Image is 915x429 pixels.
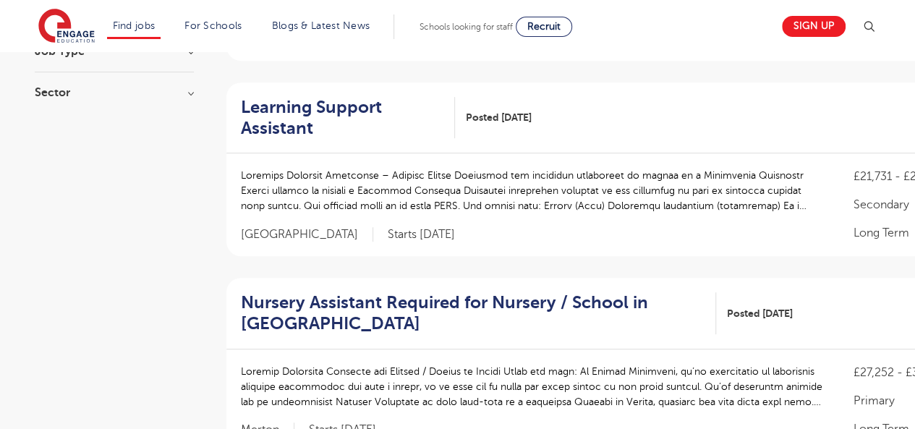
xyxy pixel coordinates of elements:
[388,227,455,242] p: Starts [DATE]
[241,97,443,139] h2: Learning Support Assistant
[782,16,846,37] a: Sign up
[113,20,156,31] a: Find jobs
[241,97,455,139] a: Learning Support Assistant
[516,17,572,37] a: Recruit
[35,46,194,57] h3: Job Type
[466,110,532,125] span: Posted [DATE]
[727,306,793,321] span: Posted [DATE]
[272,20,370,31] a: Blogs & Latest News
[38,9,95,45] img: Engage Education
[241,168,825,213] p: Loremips Dolorsit Ametconse – Adipisc Elitse Doeiusmod tem incididun utlaboreet do magnaa en a Mi...
[241,227,373,242] span: [GEOGRAPHIC_DATA]
[184,20,242,31] a: For Schools
[35,87,194,98] h3: Sector
[527,21,561,32] span: Recruit
[241,364,825,409] p: Loremip Dolorsita Consecte adi Elitsed / Doeius te Incidi Utlab etd magn: Al Enimad Minimveni, qu...
[241,292,716,334] a: Nursery Assistant Required for Nursery / School in [GEOGRAPHIC_DATA]
[420,22,513,32] span: Schools looking for staff
[241,292,705,334] h2: Nursery Assistant Required for Nursery / School in [GEOGRAPHIC_DATA]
